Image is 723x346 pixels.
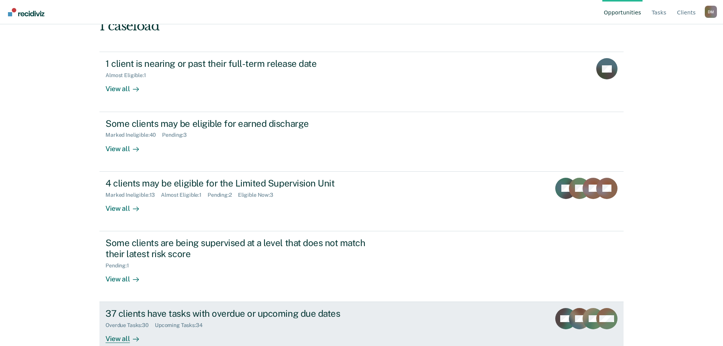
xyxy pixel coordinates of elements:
[705,6,717,18] div: D M
[106,72,152,79] div: Almost Eligible : 1
[162,132,193,138] div: Pending : 3
[106,198,148,213] div: View all
[161,192,208,198] div: Almost Eligible : 1
[106,118,372,129] div: Some clients may be eligible for earned discharge
[106,329,148,343] div: View all
[106,138,148,153] div: View all
[106,58,372,69] div: 1 client is nearing or past their full-term release date
[106,178,372,189] div: 4 clients may be eligible for the Limited Supervision Unit
[106,308,372,319] div: 37 clients have tasks with overdue or upcoming due dates
[99,231,624,302] a: Some clients are being supervised at a level that does not match their latest risk scorePending:1...
[705,6,717,18] button: Profile dropdown button
[106,192,161,198] div: Marked Ineligible : 13
[99,112,624,172] a: Some clients may be eligible for earned dischargeMarked Ineligible:40Pending:3View all
[106,269,148,283] div: View all
[106,79,148,93] div: View all
[208,192,238,198] div: Pending : 2
[106,132,162,138] div: Marked Ineligible : 40
[238,192,279,198] div: Eligible Now : 3
[8,8,44,16] img: Recidiviz
[155,322,209,329] div: Upcoming Tasks : 34
[106,262,135,269] div: Pending : 1
[99,3,519,34] div: Hi, [PERSON_NAME]. We’ve found some outstanding items across 1 caseload
[99,52,624,112] a: 1 client is nearing or past their full-term release dateAlmost Eligible:1View all
[106,237,372,259] div: Some clients are being supervised at a level that does not match their latest risk score
[99,172,624,231] a: 4 clients may be eligible for the Limited Supervision UnitMarked Ineligible:13Almost Eligible:1Pe...
[106,322,155,329] div: Overdue Tasks : 30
